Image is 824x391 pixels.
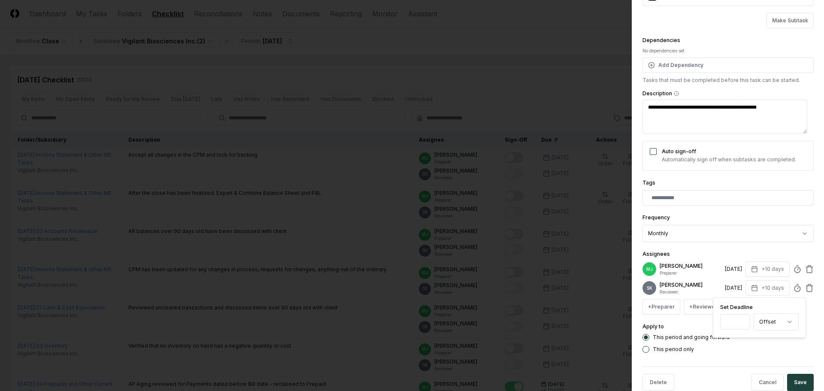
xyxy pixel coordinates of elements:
[745,280,790,296] button: +10 days
[720,305,799,310] label: Set Deadline
[646,266,653,273] span: MJ
[725,284,742,292] div: [DATE]
[642,179,655,186] label: Tags
[660,281,721,289] p: [PERSON_NAME]
[642,76,814,84] p: Tasks that must be completed before this task can be started.
[674,91,679,96] button: Description
[653,335,730,340] label: This period and going forward
[642,91,814,96] label: Description
[642,214,670,221] label: Frequency
[642,58,814,73] button: Add Dependency
[642,251,670,257] label: Assignees
[745,261,790,277] button: +10 days
[642,374,674,391] button: Delete
[751,374,784,391] button: Cancel
[725,265,742,273] div: [DATE]
[660,289,721,295] p: Reviewer
[660,270,721,276] p: Preparer
[653,347,694,352] label: This period only
[642,323,664,330] label: Apply to
[642,299,680,315] button: +Preparer
[662,156,796,164] p: Automatically sign off when subtasks are completed.
[642,48,814,54] div: No dependencies set
[766,13,814,28] button: Make Subtask
[642,37,680,43] label: Dependencies
[787,374,814,391] button: Save
[662,148,696,155] label: Auto sign-off
[684,299,723,315] button: +Reviewer
[647,285,652,291] span: SK
[660,262,721,270] p: [PERSON_NAME]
